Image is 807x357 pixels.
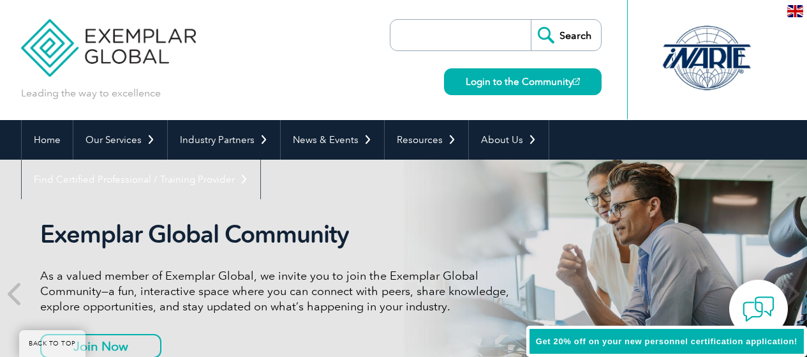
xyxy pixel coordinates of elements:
a: Industry Partners [168,120,280,160]
span: Get 20% off on your new personnel certification application! [536,337,797,346]
input: Search [531,20,601,50]
h2: Exemplar Global Community [40,220,519,249]
a: Resources [385,120,468,160]
a: Login to the Community [444,68,602,95]
p: As a valued member of Exemplar Global, we invite you to join the Exemplar Global Community—a fun,... [40,268,519,314]
a: News & Events [281,120,384,160]
img: open_square.png [573,78,580,85]
a: BACK TO TOP [19,330,85,357]
a: Find Certified Professional / Training Provider [22,160,260,199]
img: contact-chat.png [743,293,774,325]
a: Home [22,120,73,160]
a: About Us [469,120,549,160]
p: Leading the way to excellence [21,86,161,100]
img: en [787,5,803,17]
a: Our Services [73,120,167,160]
